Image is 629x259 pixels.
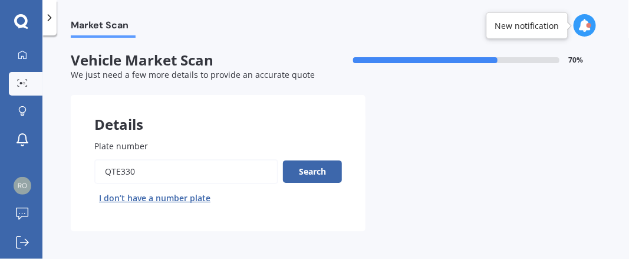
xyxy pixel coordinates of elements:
[94,189,215,208] button: I don’t have a number plate
[71,19,136,35] span: Market Scan
[14,177,31,195] img: 205a5a61ab28d5aa6710466bb0360db5
[71,69,315,80] span: We just need a few more details to provide an accurate quote
[71,52,336,69] span: Vehicle Market Scan
[495,19,559,31] div: New notification
[283,160,342,183] button: Search
[94,159,278,184] input: Enter plate number
[94,140,148,152] span: Plate number
[71,95,365,130] div: Details
[569,56,584,64] span: 70 %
